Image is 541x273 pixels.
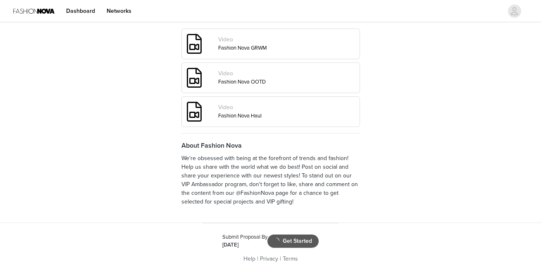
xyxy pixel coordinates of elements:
a: Privacy [260,255,278,262]
div: avatar [510,5,518,18]
a: Fashion Nova OOTD [218,79,266,85]
span: | [280,255,281,262]
a: Terms [283,255,298,262]
h4: About Fashion Nova [181,141,360,151]
span: | [257,255,258,262]
a: Dashboard [61,2,100,20]
a: Networks [102,2,136,20]
span: Video [218,104,233,111]
a: Fashion Nova Haul [218,113,262,119]
span: Video [218,36,233,43]
span: Video [218,70,233,77]
a: Fashion Nova GRWM [218,45,267,51]
div: Submit Proposal By [222,233,267,242]
a: Help [243,255,255,262]
img: Fashion Nova Logo [13,2,55,20]
p: We're obsessed with being at the forefront of trends and fashion! Help us share with the world wh... [181,154,360,206]
div: [DATE] [222,241,267,249]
